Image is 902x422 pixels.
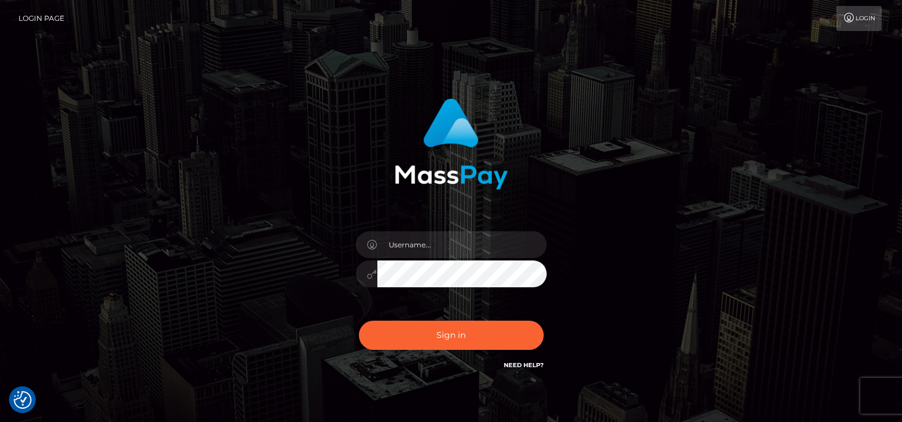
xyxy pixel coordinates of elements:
a: Login [836,6,882,31]
button: Consent Preferences [14,391,32,409]
img: Revisit consent button [14,391,32,409]
input: Username... [377,231,547,258]
button: Sign in [359,321,544,350]
a: Need Help? [504,361,544,369]
img: MassPay Login [395,98,508,190]
a: Login Page [18,6,64,31]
